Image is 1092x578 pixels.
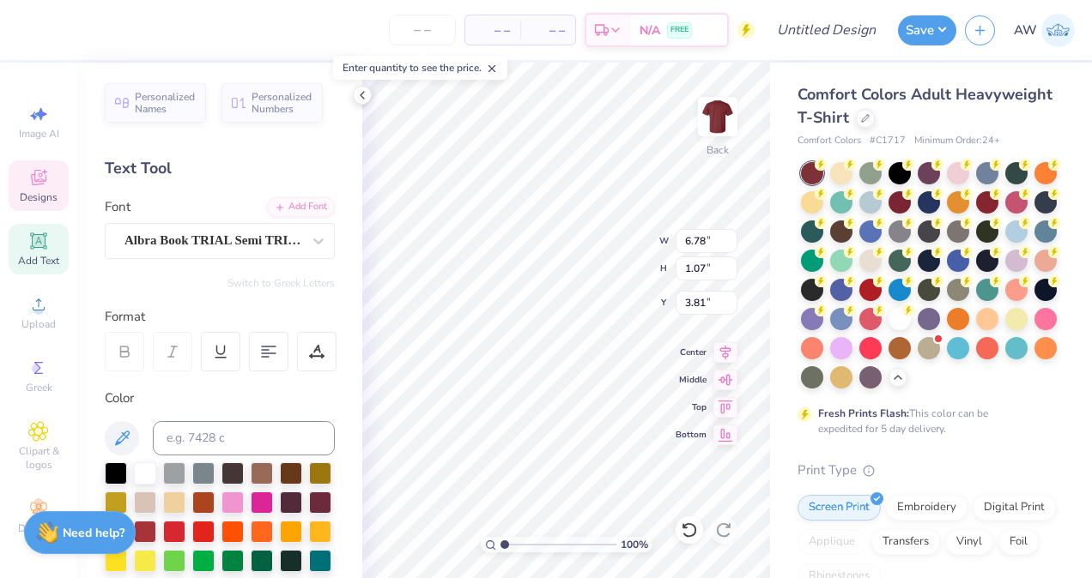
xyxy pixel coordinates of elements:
span: Bottom [676,429,707,441]
span: – – [531,21,565,39]
div: Enter quantity to see the price. [333,56,507,80]
strong: Need help? [63,525,124,541]
span: Top [676,401,707,413]
span: – – [476,21,510,39]
span: Comfort Colors [798,134,861,148]
span: Designs [20,190,58,204]
span: N/A [640,21,660,39]
div: Embroidery [886,495,968,521]
div: Text Tool [105,157,335,180]
span: Minimum Order: 24 + [914,134,1000,148]
span: Personalized Names [135,91,196,115]
img: Back [701,99,735,134]
div: Transfers [871,529,940,555]
span: Personalized Numbers [252,91,312,115]
div: Add Font [267,197,335,217]
span: Middle [676,374,707,386]
label: Font [105,197,130,217]
input: e.g. 7428 c [153,421,335,455]
div: Color [105,388,335,408]
span: Comfort Colors Adult Heavyweight T-Shirt [798,84,1053,128]
div: Foil [998,529,1039,555]
div: Digital Print [973,495,1056,521]
div: Applique [798,529,866,555]
button: Save [898,15,956,45]
div: Back [707,142,729,158]
div: Print Type [798,461,1058,480]
span: Decorate [18,521,59,535]
span: 100 % [621,537,648,552]
div: This color can be expedited for 5 day delivery. [818,406,1029,437]
span: Center [676,346,707,358]
span: Image AI [19,127,59,141]
a: AW [1014,14,1075,47]
input: Untitled Design [763,13,889,47]
span: AW [1014,21,1037,40]
span: FREE [670,24,689,36]
span: # C1717 [870,134,906,148]
img: Allison Wicks [1041,14,1075,47]
span: Upload [21,317,56,331]
input: – – [389,15,456,45]
div: Screen Print [798,495,881,521]
div: Format [105,307,337,327]
span: Clipart & logos [9,444,69,472]
button: Switch to Greek Letters [227,276,335,290]
strong: Fresh Prints Flash: [818,406,909,420]
div: Vinyl [945,529,993,555]
span: Greek [26,381,52,394]
span: Add Text [18,254,59,268]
